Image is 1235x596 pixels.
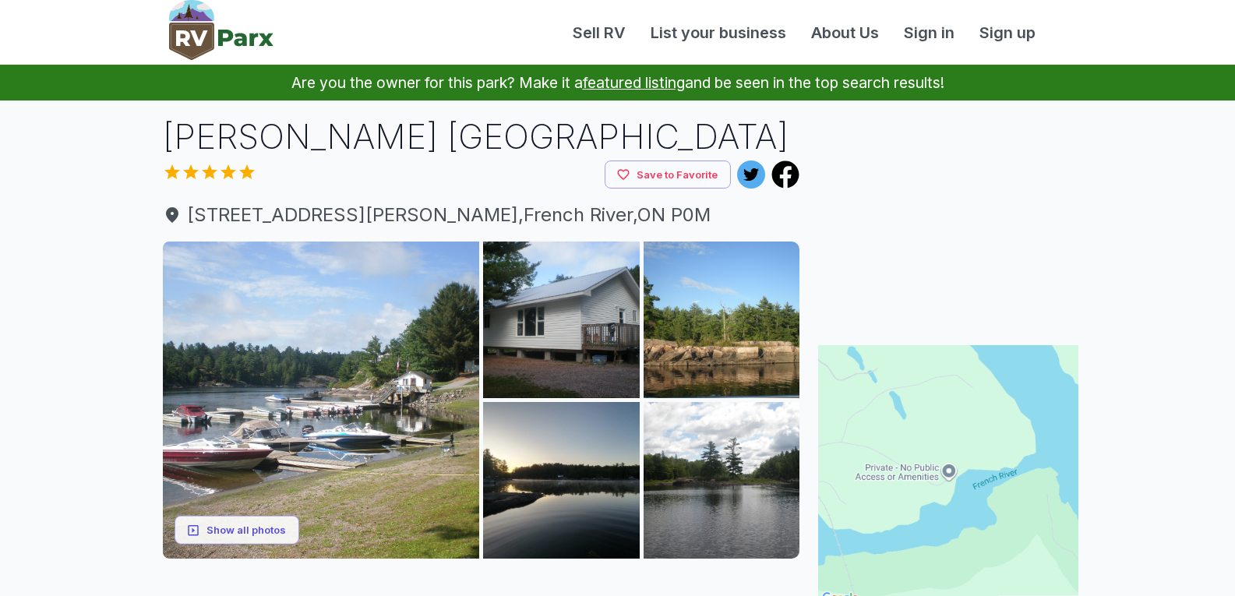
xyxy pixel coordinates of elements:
a: featured listing [583,73,685,92]
a: List your business [638,21,799,44]
p: Are you the owner for this park? Make it a and be seen in the top search results! [19,65,1216,101]
img: AAcXr8rsVA3RJvGwe6FEiknLEjxyhXzfRmadjPCQ8j7Uu4Z38hFTlUJKTQzIY_8yDsp5XLA5MbqOUr2K8KEl2dOF7T6ROSAp4... [483,242,640,398]
img: AAcXr8r9GsCNlofoGUuxgwFO7c-DvEFgKbdOT6qap_IOchOMvmIcMLMfwtwwoWjUx40n7qBcs8Du3bGxeh8SqnUfy3CCueqe3... [163,242,480,559]
a: Sign in [891,21,967,44]
img: AAcXr8ofHRSWF10jHtyM3RpRN5Hrjc2NVJY_JHSaBVRbvw3Ka7Z-TaMJMxR8ef05lvcwsFKAnY2qh151IX5NGnalClmLVg9BZ... [644,402,800,559]
a: [STREET_ADDRESS][PERSON_NAME],French River,ON P0M [163,201,800,229]
span: [STREET_ADDRESS][PERSON_NAME] , French River , ON P0M [163,201,800,229]
iframe: Advertisement [818,113,1078,308]
a: About Us [799,21,891,44]
button: Save to Favorite [605,160,731,189]
img: AAcXr8qx8_HFursGUO2FeSNV1OLwtIVhvgM4q3WlR7VPRHGNoS0kdBuftNoMVEDcZc0EogakIwrlsZwhALaecB8lYQY88REsv... [644,242,800,398]
a: Sell RV [560,21,638,44]
a: Sign up [967,21,1048,44]
img: AAcXr8pBjW0aCDB2PJOzd_PyohRjTPGzIJ_jvA8FaVo3_W1pkU6cUQ00j0uybUa_wRsyi0uWm9PKkmEnp2nLh7bu4Rq14Yc3A... [483,402,640,559]
h1: [PERSON_NAME] [GEOGRAPHIC_DATA] [163,113,800,160]
button: Show all photos [175,516,299,545]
